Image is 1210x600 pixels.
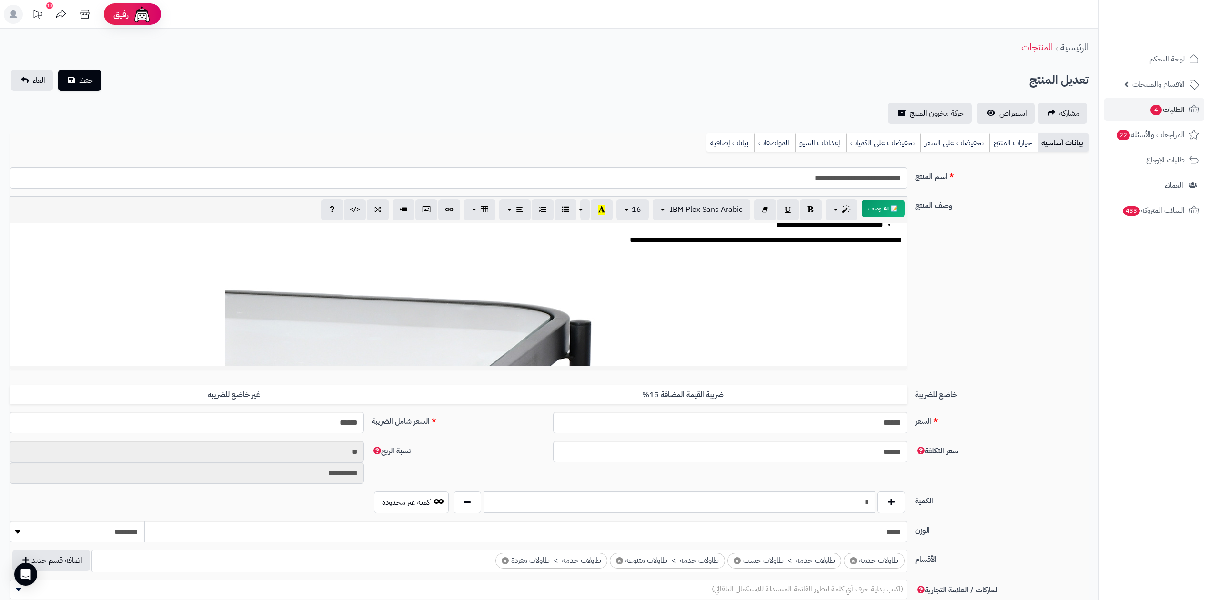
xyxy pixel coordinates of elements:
[846,133,920,152] a: تخفيضات على الكميات
[1146,153,1185,167] span: طلبات الإرجاع
[616,557,623,564] span: ×
[33,75,45,86] span: الغاء
[999,108,1027,119] span: استعراض
[132,5,151,24] img: ai-face.png
[911,491,1092,507] label: الكمية
[911,521,1092,536] label: الوزن
[1104,48,1204,70] a: لوحة التحكم
[610,553,725,569] li: طاولات خدمة > طاولات متنوعه
[1122,204,1185,217] span: السلات المتروكة
[1117,130,1130,140] span: 22
[915,445,958,457] span: سعر التكلفة
[911,196,1092,211] label: وصف المنتج
[706,133,754,152] a: بيانات إضافية
[502,557,509,564] span: ×
[653,199,750,220] button: IBM Plex Sans Arabic
[754,133,795,152] a: المواصفات
[632,204,641,215] span: 16
[1038,133,1089,152] a: بيانات أساسية
[10,385,458,405] label: غير خاضع للضريبه
[458,385,907,405] label: ضريبة القيمة المضافة 15%
[727,553,841,569] li: طاولات خدمة > طاولات خشب
[1104,98,1204,121] a: الطلبات4
[46,2,53,9] div: 10
[795,133,846,152] a: إعدادات السيو
[113,9,129,20] span: رفيق
[372,445,411,457] span: نسبة الربح
[14,563,37,586] div: Open Intercom Messenger
[11,70,53,91] a: الغاء
[1149,103,1185,116] span: الطلبات
[1150,105,1162,115] span: 4
[910,108,964,119] span: حركة مخزون المنتج
[1104,174,1204,197] a: العملاء
[888,103,972,124] a: حركة مخزون المنتج
[58,70,101,91] button: حفظ
[911,550,1092,565] label: الأقسام
[977,103,1035,124] a: استعراض
[616,199,649,220] button: 16
[1132,78,1185,91] span: الأقسام والمنتجات
[495,553,607,569] li: طاولات خدمة > طاولات مفردة
[1165,179,1183,192] span: العملاء
[915,584,999,596] span: الماركات / العلامة التجارية
[79,75,93,86] span: حفظ
[1123,206,1140,216] span: 433
[368,412,549,427] label: السعر شامل الضريبة
[862,200,905,217] button: 📝 AI وصف
[25,5,49,26] a: تحديثات المنصة
[734,557,741,564] span: ×
[1029,70,1089,90] h2: تعديل المنتج
[1060,40,1089,54] a: الرئيسية
[989,133,1038,152] a: خيارات المنتج
[1104,199,1204,222] a: السلات المتروكة433
[670,204,743,215] span: IBM Plex Sans Arabic
[844,553,905,569] li: طاولات خدمة
[1116,128,1185,141] span: المراجعات والأسئلة
[1149,52,1185,66] span: لوحة التحكم
[1104,149,1204,171] a: طلبات الإرجاع
[1104,123,1204,146] a: المراجعات والأسئلة22
[1021,40,1053,54] a: المنتجات
[1059,108,1079,119] span: مشاركه
[911,412,1092,427] label: السعر
[12,550,90,571] button: اضافة قسم جديد
[850,557,857,564] span: ×
[920,133,989,152] a: تخفيضات على السعر
[1038,103,1087,124] a: مشاركه
[911,385,1092,400] label: خاضع للضريبة
[911,167,1092,182] label: اسم المنتج
[1145,7,1201,27] img: logo-2.png
[712,583,903,595] span: (اكتب بداية حرف أي كلمة لتظهر القائمة المنسدلة للاستكمال التلقائي)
